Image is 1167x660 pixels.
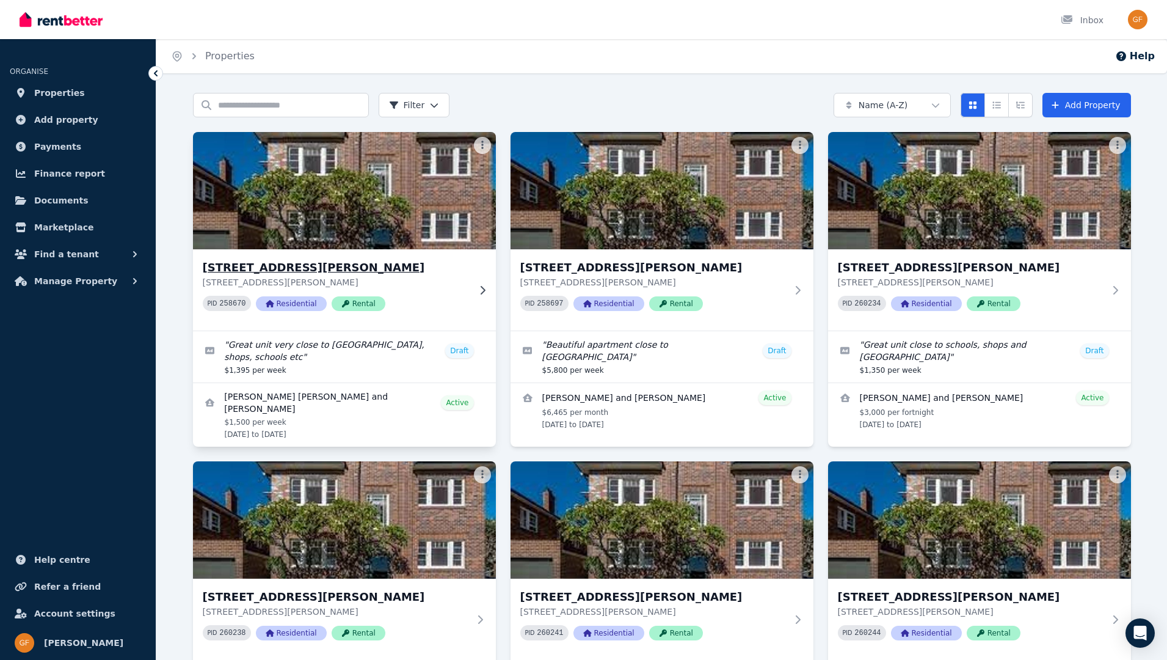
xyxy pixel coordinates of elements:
[208,629,217,636] small: PID
[208,300,217,307] small: PID
[193,331,496,383] a: Edit listing: Great unit very close to Bondi Beach, shops, schools etc
[828,461,1131,579] img: unit 6/81 Blair Street, North Bondi
[838,276,1104,288] p: [STREET_ADDRESS][PERSON_NAME]
[10,134,146,159] a: Payments
[20,10,103,29] img: RentBetter
[10,161,146,186] a: Finance report
[843,300,853,307] small: PID
[828,132,1131,249] img: unit 3/81 Blair Street, North Bondi
[537,299,563,308] code: 258697
[203,606,469,618] p: [STREET_ADDRESS][PERSON_NAME]
[1125,618,1155,648] div: Open Intercom Messenger
[379,93,450,117] button: Filter
[205,50,255,62] a: Properties
[203,588,469,606] h3: [STREET_ADDRESS][PERSON_NAME]
[193,461,496,660] a: unit 4/81 Blair Street, North Bondi[STREET_ADDRESS][PERSON_NAME][STREET_ADDRESS][PERSON_NAME]PID ...
[10,108,146,132] a: Add property
[219,629,245,637] code: 260238
[511,132,813,331] a: unit 2/81 Blair Street, North Bondi[STREET_ADDRESS][PERSON_NAME][STREET_ADDRESS][PERSON_NAME]PID ...
[891,296,962,311] span: Residential
[10,67,48,76] span: ORGANISE
[34,193,89,208] span: Documents
[34,274,117,288] span: Manage Property
[156,39,269,73] nav: Breadcrumb
[474,137,491,154] button: More options
[34,139,81,154] span: Payments
[332,296,385,311] span: Rental
[10,81,146,105] a: Properties
[34,220,93,235] span: Marketplace
[838,606,1104,618] p: [STREET_ADDRESS][PERSON_NAME]
[520,606,787,618] p: [STREET_ADDRESS][PERSON_NAME]
[10,601,146,626] a: Account settings
[961,93,1033,117] div: View options
[185,129,503,252] img: unit 1/81 Blair Street, North Bondi
[649,626,703,640] span: Rental
[511,331,813,383] a: Edit listing: Beautiful apartment close to Bondi Beach
[10,574,146,599] a: Refer a friend
[791,466,809,483] button: More options
[1061,14,1103,26] div: Inbox
[859,99,908,111] span: Name (A-Z)
[44,636,123,650] span: [PERSON_NAME]
[193,461,496,579] img: unit 4/81 Blair Street, North Bondi
[10,188,146,213] a: Documents
[256,296,327,311] span: Residential
[834,93,951,117] button: Name (A-Z)
[1115,49,1155,64] button: Help
[34,247,99,262] span: Find a tenant
[961,93,985,117] button: Card view
[389,99,425,111] span: Filter
[10,242,146,266] button: Find a tenant
[193,132,496,331] a: unit 1/81 Blair Street, North Bondi[STREET_ADDRESS][PERSON_NAME][STREET_ADDRESS][PERSON_NAME]PID ...
[256,626,327,640] span: Residential
[34,579,101,594] span: Refer a friend
[332,626,385,640] span: Rental
[967,626,1020,640] span: Rental
[828,132,1131,331] a: unit 3/81 Blair Street, North Bondi[STREET_ADDRESS][PERSON_NAME][STREET_ADDRESS][PERSON_NAME]PID ...
[520,588,787,606] h3: [STREET_ADDRESS][PERSON_NAME]
[828,461,1131,660] a: unit 6/81 Blair Street, North Bondi[STREET_ADDRESS][PERSON_NAME][STREET_ADDRESS][PERSON_NAME]PID ...
[573,626,644,640] span: Residential
[10,269,146,293] button: Manage Property
[511,461,813,660] a: unit 5/81 Blair Street, North Bondi[STREET_ADDRESS][PERSON_NAME][STREET_ADDRESS][PERSON_NAME]PID ...
[1008,93,1033,117] button: Expanded list view
[525,300,535,307] small: PID
[10,215,146,240] a: Marketplace
[891,626,962,640] span: Residential
[838,588,1104,606] h3: [STREET_ADDRESS][PERSON_NAME]
[10,548,146,572] a: Help centre
[1109,466,1126,483] button: More options
[843,629,853,636] small: PID
[34,552,90,567] span: Help centre
[520,276,787,288] p: [STREET_ADDRESS][PERSON_NAME]
[511,461,813,579] img: unit 5/81 Blair Street, North Bondi
[537,629,563,637] code: 260241
[573,296,644,311] span: Residential
[15,633,34,653] img: Giora Friede
[1109,137,1126,154] button: More options
[193,383,496,447] a: View details for Nattan Maccarini Rubira Garcia and Bruno Dombkowisch
[520,259,787,276] h3: [STREET_ADDRESS][PERSON_NAME]
[34,166,105,181] span: Finance report
[34,112,98,127] span: Add property
[474,466,491,483] button: More options
[525,629,535,636] small: PID
[967,296,1020,311] span: Rental
[219,299,245,308] code: 258670
[854,629,881,637] code: 260244
[838,259,1104,276] h3: [STREET_ADDRESS][PERSON_NAME]
[649,296,703,311] span: Rental
[1128,10,1147,29] img: Giora Friede
[203,276,469,288] p: [STREET_ADDRESS][PERSON_NAME]
[511,132,813,249] img: unit 2/81 Blair Street, North Bondi
[203,259,469,276] h3: [STREET_ADDRESS][PERSON_NAME]
[791,137,809,154] button: More options
[984,93,1009,117] button: Compact list view
[828,331,1131,383] a: Edit listing: Great unit close to schools, shops and Bondi Beach
[1042,93,1131,117] a: Add Property
[828,383,1131,437] a: View details for John Susa and Barbara Vidos
[511,383,813,437] a: View details for Thomas Dyson and Lunia Ryan
[34,606,115,621] span: Account settings
[34,86,85,100] span: Properties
